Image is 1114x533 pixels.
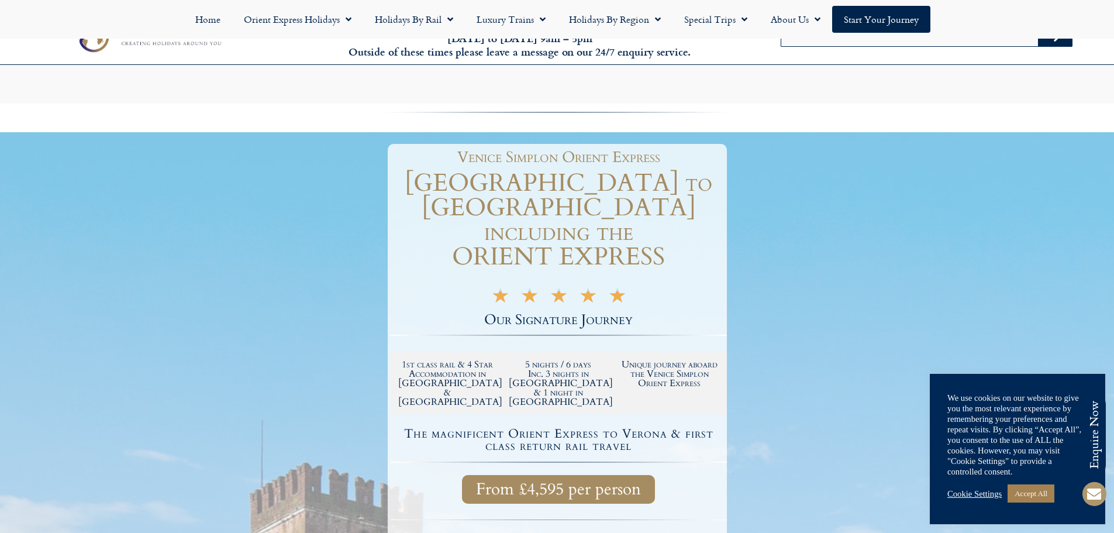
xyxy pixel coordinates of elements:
[391,171,727,269] h1: [GEOGRAPHIC_DATA] to [GEOGRAPHIC_DATA] including the ORIENT EXPRESS
[462,475,655,504] a: From £4,595 per person
[398,360,498,407] h2: 1st class rail & 4 Star Accommodation in [GEOGRAPHIC_DATA] & [GEOGRAPHIC_DATA]
[491,291,509,305] i: ★
[832,6,930,33] a: Start your Journey
[396,150,721,165] h1: Venice Simplon Orient Express
[608,291,626,305] i: ★
[509,360,608,407] h2: 5 nights / 6 days Inc. 3 nights in [GEOGRAPHIC_DATA] & 1 night in [GEOGRAPHIC_DATA]
[1008,484,1054,503] a: Accept All
[550,291,568,305] i: ★
[232,6,363,33] a: Orient Express Holidays
[759,6,832,33] a: About Us
[947,393,1088,477] div: We use cookies on our website to give you the most relevant experience by remembering your prefer...
[392,428,725,452] h4: The magnificent Orient Express to Verona & first class return rail travel
[363,6,465,33] a: Holidays by Rail
[184,6,232,33] a: Home
[620,360,719,388] h2: Unique journey aboard the Venice Simplon Orient Express
[579,291,597,305] i: ★
[557,6,672,33] a: Holidays by Region
[300,32,740,59] h6: [DATE] to [DATE] 9am – 5pm Outside of these times please leave a message on our 24/7 enquiry serv...
[520,291,539,305] i: ★
[947,489,1002,499] a: Cookie Settings
[6,6,1108,33] nav: Menu
[391,313,727,327] h2: Our Signature Journey
[672,6,759,33] a: Special Trips
[491,288,626,305] div: 5/5
[465,6,557,33] a: Luxury Trains
[476,482,641,497] span: From £4,595 per person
